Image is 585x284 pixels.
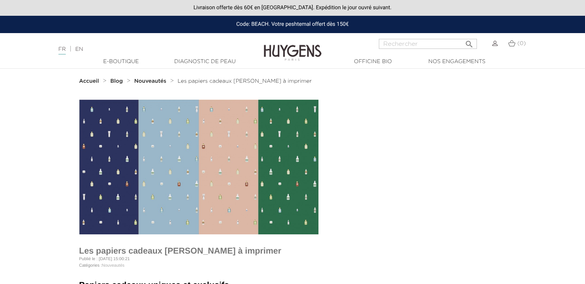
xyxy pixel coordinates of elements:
div: | [55,45,238,54]
a: E-Boutique [83,58,160,66]
img: Les papiers cadeaux Huygens à imprimer [79,100,318,234]
a: Nouveautés [102,263,125,268]
strong: Accueil [79,79,99,84]
a: Les papiers cadeaux [PERSON_NAME] à imprimer [178,78,312,84]
span: Les papiers cadeaux [PERSON_NAME] à imprimer [178,79,312,84]
a: Diagnostic de peau [167,58,243,66]
strong: Nouveautés [134,79,166,84]
h1: Les papiers cadeaux [PERSON_NAME] à imprimer [79,246,506,256]
a: EN [75,47,83,52]
p: Publié le : [DATE] 15:00:21 Catégories : [79,256,506,269]
a: FR [58,47,66,55]
input: Rechercher [379,39,477,49]
a: Nos engagements [418,58,495,66]
button:  [462,37,476,47]
a: Blog [110,78,125,84]
i:  [465,37,474,47]
a: Nouveautés [134,78,168,84]
span: (0) [517,41,526,46]
img: Huygens [264,32,322,62]
a: Accueil [79,78,101,84]
a: Officine Bio [335,58,412,66]
strong: Blog [110,79,123,84]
